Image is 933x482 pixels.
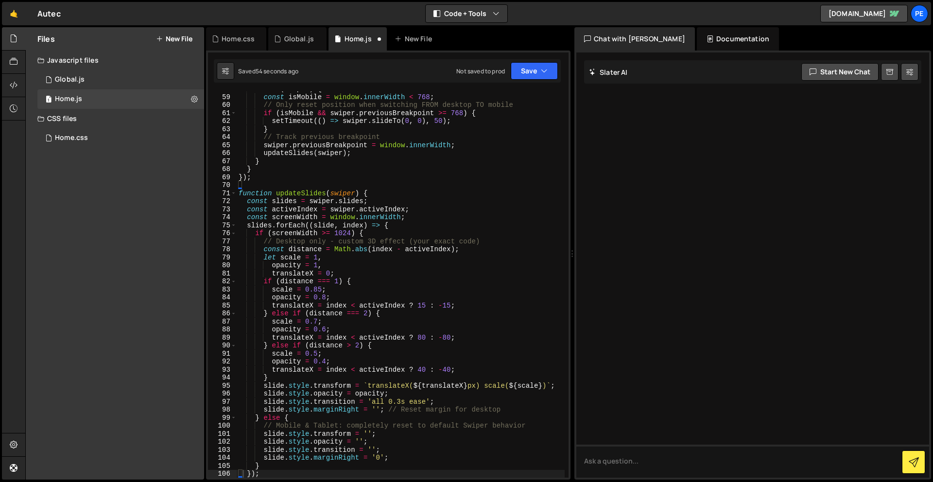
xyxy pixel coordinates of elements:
div: 92 [208,358,237,366]
div: 72 [208,197,237,206]
div: 54 seconds ago [256,67,298,75]
div: Javascript files [26,51,204,70]
div: 64 [208,133,237,141]
div: 83 [208,286,237,294]
div: 96 [208,390,237,398]
div: 89 [208,334,237,342]
div: 106 [208,470,237,478]
div: 91 [208,350,237,358]
button: Start new chat [801,63,879,81]
div: 104 [208,454,237,462]
button: Save [511,62,558,80]
div: 67 [208,157,237,166]
div: 65 [208,141,237,150]
div: 94 [208,374,237,382]
div: 93 [208,366,237,374]
button: Code + Tools [426,5,507,22]
div: Documentation [697,27,779,51]
div: 100 [208,422,237,430]
div: 75 [208,222,237,230]
div: Autec [37,8,61,19]
div: 62 [208,117,237,125]
div: 78 [208,245,237,254]
div: 74 [208,213,237,222]
div: 81 [208,270,237,278]
div: Saved [238,67,298,75]
div: 63 [208,125,237,134]
div: 73 [208,206,237,214]
div: New File [395,34,435,44]
div: 95 [208,382,237,390]
a: [DOMAIN_NAME] [820,5,908,22]
div: Home.js [55,95,82,103]
span: 1 [46,96,52,104]
a: 🤙 [2,2,26,25]
div: 97 [208,398,237,406]
div: 84 [208,293,237,302]
h2: Files [37,34,55,44]
h2: Slater AI [589,68,628,77]
div: 60 [208,101,237,109]
div: 71 [208,189,237,198]
div: 70 [208,181,237,189]
div: 76 [208,229,237,238]
div: 82 [208,277,237,286]
div: 103 [208,446,237,454]
div: CSS files [26,109,204,128]
div: 87 [208,318,237,326]
div: 80 [208,261,237,270]
div: 61 [208,109,237,118]
div: Global.js [284,34,314,44]
div: 99 [208,414,237,422]
div: 98 [208,406,237,414]
div: 105 [208,462,237,470]
div: 77 [208,238,237,246]
div: 86 [208,310,237,318]
div: 79 [208,254,237,262]
div: Home.js [345,34,372,44]
div: 101 [208,430,237,438]
div: 68 [208,165,237,173]
div: 59 [208,93,237,102]
div: Home.css [222,34,255,44]
a: Pe [911,5,928,22]
div: 102 [208,438,237,446]
div: 17022/46755.js [37,70,204,89]
div: Not saved to prod [456,67,505,75]
div: Global.js [55,75,85,84]
div: Home.css [55,134,88,142]
div: 66 [208,149,237,157]
div: 69 [208,173,237,182]
div: 90 [208,342,237,350]
button: New File [156,35,192,43]
div: 88 [208,326,237,334]
div: 85 [208,302,237,310]
div: 17022/46762.css [37,128,204,148]
div: 17022/46754.js [37,89,204,109]
div: Chat with [PERSON_NAME] [574,27,695,51]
